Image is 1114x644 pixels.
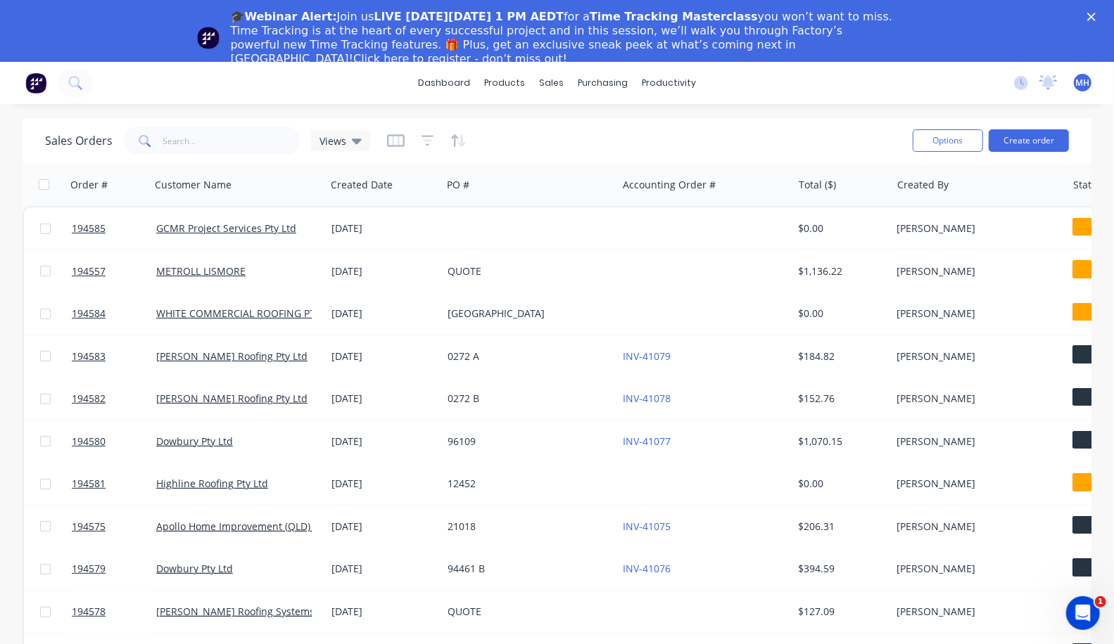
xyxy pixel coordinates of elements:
span: Views [319,134,346,148]
div: $0.00 [799,307,881,321]
span: 194583 [72,349,106,363]
img: Factory [25,72,46,94]
div: [DATE] [331,562,436,576]
a: 194584 [72,292,156,335]
div: [PERSON_NAME] [897,307,1053,321]
div: $152.76 [799,392,881,406]
a: Highline Roofing Pty Ltd [156,477,268,490]
div: [DATE] [331,605,436,619]
a: 194585 [72,207,156,250]
div: purchasing [571,72,635,94]
div: Join us for a you won’t want to miss. Time Tracking is at the heart of every successful project a... [231,10,895,66]
div: Accounting Order # [623,178,716,192]
div: [GEOGRAPHIC_DATA] [448,307,604,321]
button: Options [913,129,983,152]
b: LIVE [DATE][DATE] 1 PM AEDT [374,10,564,23]
a: Apollo Home Improvement (QLD) Pty Ltd [156,520,345,533]
div: [PERSON_NAME] [897,562,1053,576]
a: 194575 [72,505,156,548]
div: QUOTE [448,264,604,278]
a: 194583 [72,335,156,378]
a: Dowbury Pty Ltd [156,562,233,575]
div: 94461 B [448,562,604,576]
div: Total ($) [799,178,836,192]
div: [PERSON_NAME] [897,520,1053,534]
div: [DATE] [331,221,436,236]
div: 21018 [448,520,604,534]
div: sales [532,72,571,94]
a: Click here to register - don’t miss out! [353,52,567,65]
a: 194579 [72,548,156,590]
div: [PERSON_NAME] [897,264,1053,278]
div: PO # [447,178,469,192]
div: Customer Name [155,178,232,192]
div: [PERSON_NAME] [897,477,1053,491]
div: [PERSON_NAME] [897,392,1053,406]
div: 0272 A [448,349,604,363]
div: $1,070.15 [799,434,881,449]
div: Created Date [331,178,393,192]
div: QUOTE [448,605,604,619]
span: 194579 [72,562,106,576]
a: 194578 [72,591,156,633]
div: Order # [70,178,108,192]
div: [DATE] [331,392,436,406]
span: 194582 [72,392,106,406]
a: [PERSON_NAME] Roofing Pty Ltd [156,349,308,363]
a: dashboard [411,72,477,94]
a: 194557 [72,250,156,292]
div: Created By [897,178,949,192]
span: 194578 [72,605,106,619]
a: INV-41077 [623,434,671,448]
span: 194557 [72,264,106,278]
div: $0.00 [799,221,881,236]
div: $394.59 [799,562,881,576]
a: INV-41078 [623,392,671,405]
div: $127.09 [799,605,881,619]
button: Create order [989,129,1069,152]
div: Close [1087,13,1101,21]
div: Status [1073,178,1103,192]
div: 96109 [448,434,604,449]
a: INV-41076 [623,562,671,575]
div: [DATE] [331,520,436,534]
b: Time Tracking Masterclass [590,10,758,23]
b: 🎓Webinar Alert: [231,10,337,23]
div: [DATE] [331,349,436,363]
a: METROLL LISMORE [156,264,246,278]
a: [PERSON_NAME] Roofing Pty Ltd [156,392,308,405]
a: INV-41075 [623,520,671,533]
a: WHITE COMMERCIAL ROOFING PTY LTD [156,307,341,320]
div: [PERSON_NAME] [897,605,1053,619]
div: [PERSON_NAME] [897,221,1053,236]
div: [DATE] [331,264,436,278]
span: 194585 [72,221,106,236]
a: [PERSON_NAME] Roofing Systems Pty Ltd [156,605,349,618]
span: 1 [1095,596,1106,607]
span: 194584 [72,307,106,321]
div: [DATE] [331,307,436,321]
div: [DATE] [331,477,436,491]
span: MH [1076,77,1090,89]
iframe: Intercom live chat [1066,596,1100,630]
span: 194580 [72,434,106,449]
div: $1,136.22 [799,264,881,278]
span: 194581 [72,477,106,491]
div: $184.82 [799,349,881,363]
a: 194581 [72,463,156,505]
img: Profile image for Team [197,27,220,49]
span: 194575 [72,520,106,534]
a: Dowbury Pty Ltd [156,434,233,448]
div: 0272 B [448,392,604,406]
div: $0.00 [799,477,881,491]
div: $206.31 [799,520,881,534]
a: INV-41079 [623,349,671,363]
h1: Sales Orders [45,134,113,148]
a: GCMR Project Services Pty Ltd [156,221,296,235]
a: 194580 [72,420,156,463]
a: 194582 [72,378,156,420]
div: [DATE] [331,434,436,449]
div: 12452 [448,477,604,491]
input: Search... [163,127,300,155]
div: products [477,72,532,94]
